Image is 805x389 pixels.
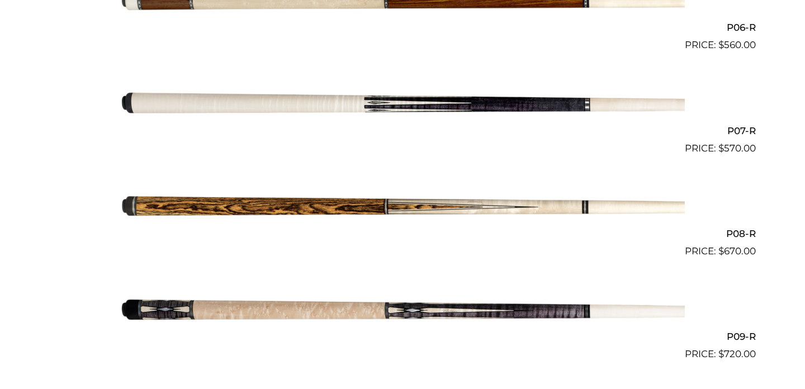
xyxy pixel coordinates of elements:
h2: P09-R [49,326,756,347]
a: P09-R $720.00 [49,263,756,362]
h2: P06-R [49,17,756,38]
a: P08-R $670.00 [49,160,756,259]
h2: P07-R [49,120,756,141]
span: $ [718,143,724,154]
span: $ [718,348,724,359]
bdi: 570.00 [718,143,756,154]
span: $ [718,39,724,50]
img: P07-R [120,57,685,151]
bdi: 670.00 [718,245,756,257]
h2: P08-R [49,224,756,244]
bdi: 560.00 [718,39,756,50]
img: P09-R [120,263,685,357]
bdi: 720.00 [718,348,756,359]
a: P07-R $570.00 [49,57,756,155]
span: $ [718,245,724,257]
img: P08-R [120,160,685,254]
